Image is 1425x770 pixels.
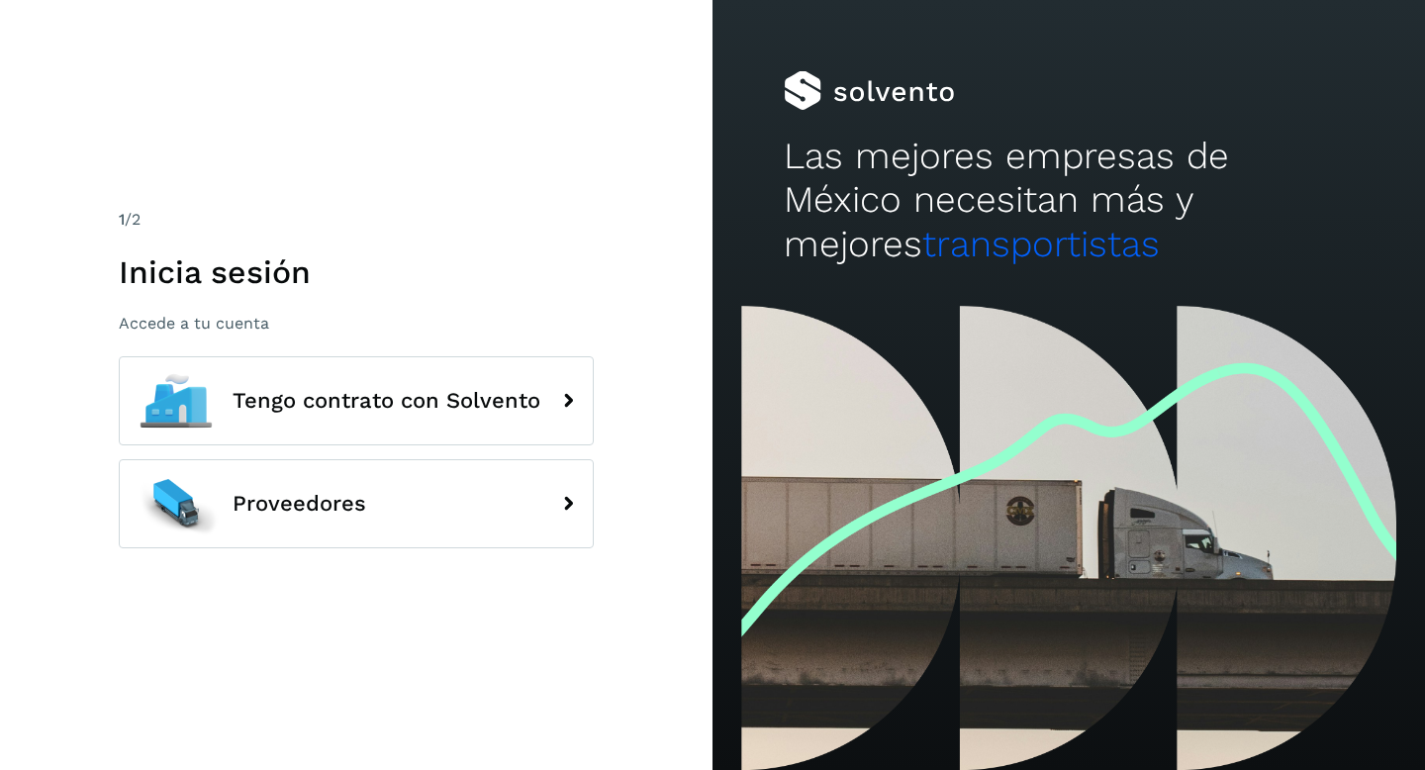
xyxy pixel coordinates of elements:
span: 1 [119,210,125,229]
h1: Inicia sesión [119,253,594,291]
button: Proveedores [119,459,594,548]
h2: Las mejores empresas de México necesitan más y mejores [784,135,1354,266]
span: transportistas [922,223,1160,265]
div: /2 [119,208,594,232]
p: Accede a tu cuenta [119,314,594,333]
span: Proveedores [233,492,366,516]
span: Tengo contrato con Solvento [233,389,540,413]
button: Tengo contrato con Solvento [119,356,594,445]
